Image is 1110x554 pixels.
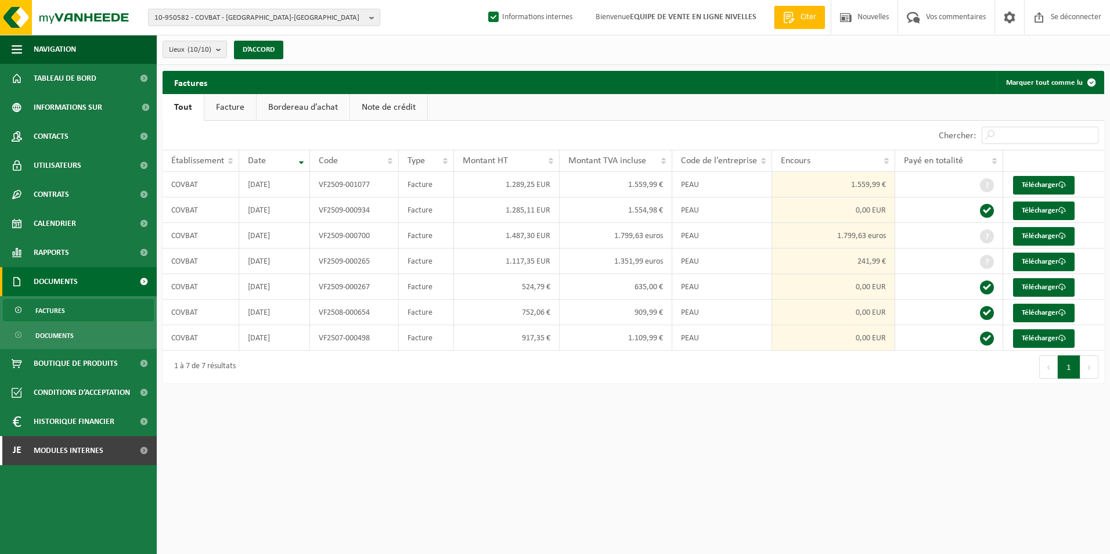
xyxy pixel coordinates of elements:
[163,172,239,197] td: COVBAT
[168,357,236,377] div: 1 à 7 de 7 résultats
[34,35,76,64] span: Navigation
[1006,79,1083,87] font: Marquer tout comme lu
[35,325,74,347] span: Documents
[399,223,454,249] td: Facture
[163,274,239,300] td: COVBAT
[454,197,560,223] td: 1.285,11 EUR
[560,172,672,197] td: 1.559,99 €
[239,325,310,351] td: [DATE]
[239,223,310,249] td: [DATE]
[486,9,572,26] label: Informations internes
[772,172,896,197] td: 1.559,99 €
[1013,253,1075,271] a: Télécharger
[772,197,896,223] td: 0,00 EUR
[672,197,772,223] td: PEAU
[560,300,672,325] td: 909,99 €
[350,94,427,121] a: Note de crédit
[34,407,114,436] span: Historique financier
[239,172,310,197] td: [DATE]
[1013,202,1075,220] a: Télécharger
[248,156,266,166] span: Date
[596,13,756,21] font: Bienvenue
[34,267,78,296] span: Documents
[310,325,399,351] td: VF2507-000498
[239,274,310,300] td: [DATE]
[3,324,154,346] a: Documents
[399,325,454,351] td: Facture
[772,274,896,300] td: 0,00 EUR
[772,325,896,351] td: 0,00 EUR
[310,223,399,249] td: VF2509-000700
[560,274,672,300] td: 635,00 €
[34,209,76,238] span: Calendrier
[997,71,1103,94] button: Marquer tout comme lu
[774,6,825,29] a: Citer
[672,249,772,274] td: PEAU
[454,274,560,300] td: 524,79 €
[163,94,204,121] a: Tout
[1013,227,1075,246] a: Télécharger
[34,93,134,122] span: Informations sur l’entreprise
[630,13,756,21] strong: EQUIPE DE VENTE EN LIGNE NIVELLES
[319,156,338,166] span: Code
[34,436,103,465] span: Modules internes
[408,156,425,166] span: Type
[3,299,154,321] a: Factures
[188,46,211,53] count: (10/10)
[163,300,239,325] td: COVBAT
[163,71,219,93] h2: Factures
[454,223,560,249] td: 1.487,30 EUR
[560,223,672,249] td: 1.799,63 euros
[672,300,772,325] td: PEAU
[34,122,69,151] span: Contacts
[399,249,454,274] td: Facture
[939,131,976,141] label: Chercher:
[1058,355,1080,379] button: 1
[781,156,810,166] span: Encours
[463,156,508,166] span: Montant HT
[1013,176,1075,195] a: Télécharger
[1022,258,1058,265] font: Télécharger
[1022,207,1058,214] font: Télécharger
[310,274,399,300] td: VF2509-000267
[148,9,380,26] button: 10-950582 - COVBAT - [GEOGRAPHIC_DATA]-[GEOGRAPHIC_DATA]
[798,12,819,23] span: Citer
[163,325,239,351] td: COVBAT
[204,94,256,121] a: Facture
[12,436,22,465] span: Je
[310,172,399,197] td: VF2509-001077
[772,249,896,274] td: 241,99 €
[239,197,310,223] td: [DATE]
[34,349,118,378] span: Boutique de produits
[772,300,896,325] td: 0,00 EUR
[1022,232,1058,240] font: Télécharger
[454,172,560,197] td: 1.289,25 EUR
[1013,304,1075,322] a: Télécharger
[399,172,454,197] td: Facture
[560,325,672,351] td: 1.109,99 €
[310,197,399,223] td: VF2509-000934
[560,197,672,223] td: 1.554,98 €
[681,156,757,166] span: Code de l’entreprise
[454,249,560,274] td: 1.117,35 EUR
[310,300,399,325] td: VF2508-000654
[34,64,96,93] span: Tableau de bord
[1022,334,1058,342] font: Télécharger
[672,274,772,300] td: PEAU
[454,325,560,351] td: 917,35 €
[35,300,65,322] span: Factures
[1013,329,1075,348] a: Télécharger
[163,223,239,249] td: COVBAT
[34,180,69,209] span: Contrats
[34,238,69,267] span: Rapports
[904,156,963,166] span: Payé en totalité
[1039,355,1058,379] button: Précédent
[171,156,224,166] span: Établissement
[1013,278,1075,297] a: Télécharger
[672,325,772,351] td: PEAU
[560,249,672,274] td: 1.351,99 euros
[234,41,283,59] button: D’ACCORD
[399,300,454,325] td: Facture
[1022,283,1058,291] font: Télécharger
[672,223,772,249] td: PEAU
